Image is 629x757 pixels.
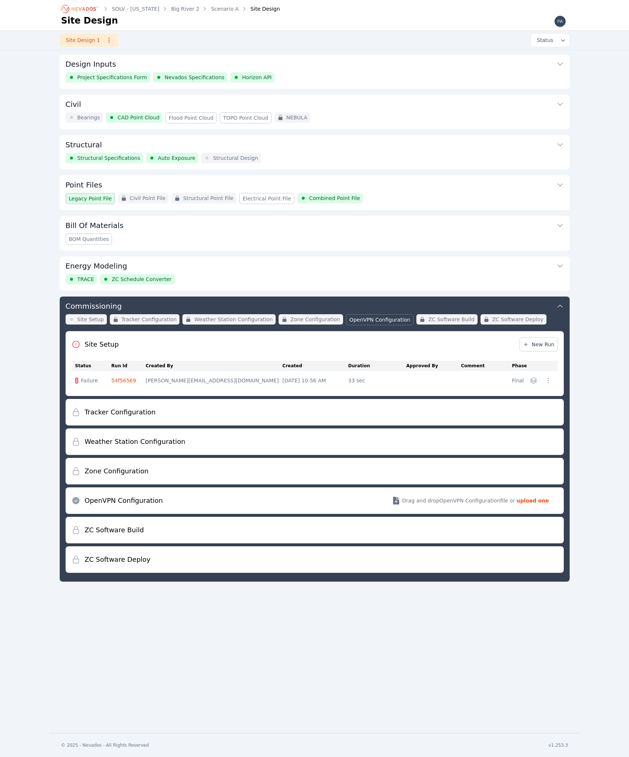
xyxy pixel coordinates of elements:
[66,95,564,112] button: Civil
[85,554,151,565] h2: ZC Software Deploy
[194,316,273,323] span: Weather Station Configuration
[66,140,102,150] h3: Structural
[85,466,149,476] h2: Zone Configuration
[183,194,233,202] span: Structural Point File
[286,114,307,121] span: NEBULA
[66,297,564,314] button: Commissioning
[66,175,564,193] button: Point Files
[66,135,564,153] button: Structural
[512,361,527,371] th: Phase
[85,339,119,350] h2: Site Setup
[534,36,553,44] span: Status
[349,316,410,323] span: OpenVPN Configuration
[282,361,348,371] th: Created
[60,55,570,89] div: Design InputsProject Specifications FormNevados SpecificationsHorizon API
[112,5,160,13] a: SOLV - [US_STATE]
[223,114,268,122] span: TOPO Point Cloud
[66,180,102,190] h3: Point Files
[77,276,94,283] span: TRACE
[309,194,360,202] span: Combined Point File
[60,256,570,291] div: Energy ModelingTRACEZC Schedule Converter
[85,495,163,506] h2: OpenVPN Configuration
[66,59,116,69] h3: Design Inputs
[77,74,147,81] span: Project Specifications Form
[60,175,570,210] div: Point FilesLegacy Point FileCivil Point FileStructural Point FileElectrical Point FileCombined Po...
[85,407,156,417] h2: Tracker Configuration
[111,378,136,383] a: 54f56569
[130,194,165,202] span: Civil Point File
[146,371,282,390] td: [PERSON_NAME][EMAIL_ADDRESS][DOMAIN_NAME]
[146,361,282,371] th: Created By
[60,297,570,582] div: CommissioningSite SetupTracker ConfigurationWeather Station ConfigurationZone ConfigurationOpenVP...
[66,216,564,234] button: Bill Of Materials
[61,3,280,15] nav: Breadcrumb
[242,195,291,202] span: Electrical Point File
[60,135,570,169] div: StructuralStructural SpecificationsAuto ExposureStructural Design
[520,337,558,351] a: New Run
[461,361,512,371] th: Comment
[81,377,98,384] span: Failure
[406,361,461,371] th: Approved By
[242,74,272,81] span: Horizon API
[554,15,566,27] img: patrick@nevados.solar
[171,5,199,13] a: Big River 2
[66,256,564,274] button: Energy Modeling
[66,261,127,271] h3: Energy Modeling
[428,316,474,323] span: ZC Software Build
[71,361,112,371] th: Status
[66,55,564,72] button: Design Inputs
[61,15,118,27] h1: Site Design
[213,154,258,162] span: Structural Design
[77,154,140,162] span: Structural Specifications
[492,316,544,323] span: ZC Software Deploy
[69,235,109,243] span: BOM Quantities
[118,114,160,121] span: CAD Point Cloud
[348,361,406,371] th: Duration
[60,95,570,129] div: CivilBearingsCAD Point CloudFlood Point CloudTOPO Point CloudNEBULA
[240,5,280,13] div: Site Design
[111,361,146,371] th: Run Id
[531,34,570,47] button: Status
[211,5,239,13] a: Scenario A
[402,497,515,504] span: Drag and drop OpenVPN Configuration file or
[517,497,549,504] strong: upload one
[85,525,144,535] h2: ZC Software Build
[85,437,185,447] h2: Weather Station Configuration
[290,316,340,323] span: Zone Configuration
[122,316,177,323] span: Tracker Configuration
[348,377,403,384] div: 33 sec
[61,742,149,748] div: © 2025 - Nevados - All Rights Reserved
[60,216,570,250] div: Bill Of MaterialsBOM Quantities
[66,220,124,231] h3: Bill Of Materials
[549,742,568,748] div: v1.253.3
[66,99,81,109] h3: Civil
[282,371,348,390] td: [DATE] 10:56 AM
[165,74,224,81] span: Nevados Specifications
[523,341,555,348] span: New Run
[512,377,524,384] div: Final
[112,276,171,283] span: ZC Schedule Converter
[77,114,100,121] span: Bearings
[77,316,104,323] span: Site Setup
[158,154,195,162] span: Auto Exposure
[60,34,118,47] a: Site Design 1
[169,114,214,122] span: Flood Point Cloud
[383,490,558,511] button: Drag and dropOpenVPN Configurationfile or upload one
[66,301,122,311] h3: Commissioning
[69,195,112,202] span: Legacy Point File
